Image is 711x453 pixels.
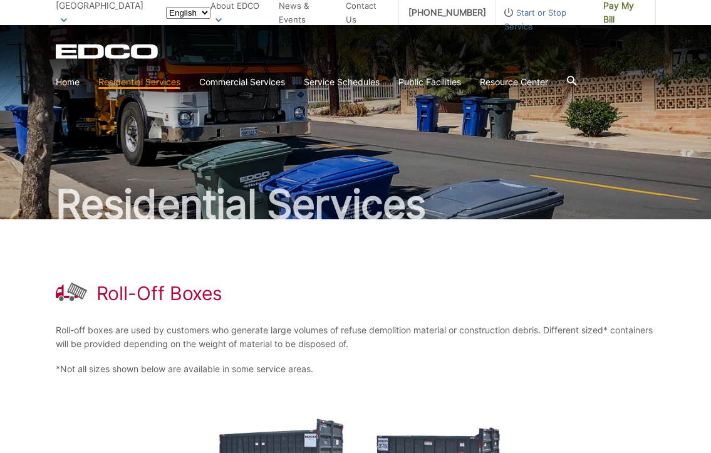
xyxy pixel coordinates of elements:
[56,44,160,59] a: EDCD logo. Return to the homepage.
[166,7,210,19] select: Select a language
[98,75,180,89] a: Residential Services
[96,282,223,305] h1: Roll-Off Boxes
[398,75,461,89] a: Public Facilities
[56,184,656,224] h2: Residential Services
[56,323,656,351] p: Roll-off boxes are used by customers who generate large volumes of refuse demolition material or ...
[304,75,380,89] a: Service Schedules
[199,75,285,89] a: Commercial Services
[56,362,656,376] p: *Not all sizes shown below are available in some service areas.
[480,75,548,89] a: Resource Center
[56,75,80,89] a: Home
